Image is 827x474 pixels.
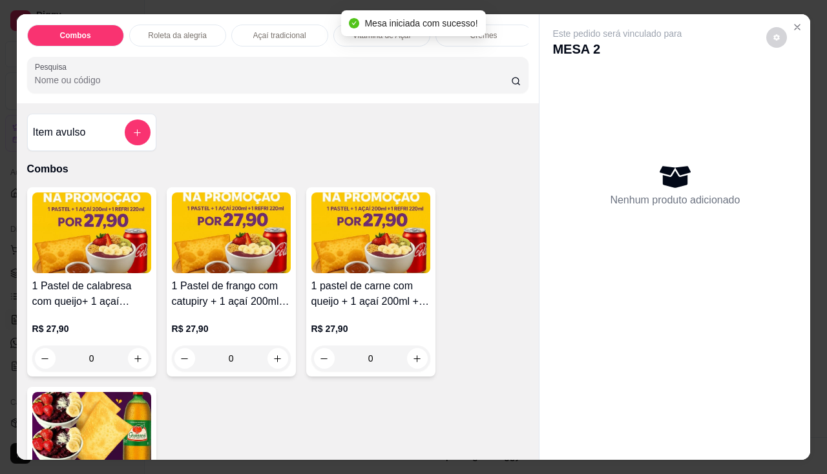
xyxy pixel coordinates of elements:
p: R$ 27,90 [172,322,291,335]
input: Pesquisa [35,74,511,87]
p: R$ 27,90 [311,322,430,335]
button: Close [787,17,808,37]
p: Açaí tradicional [253,30,306,41]
p: R$ 27,90 [32,322,151,335]
h4: 1 pastel de carne com queijo + 1 açaí 200ml + 1 refri lata 220ml [311,278,430,309]
h4: 1 Pastel de calabresa com queijo+ 1 açaí 200ml+ 1 refri lata 220ml [32,278,151,309]
span: Mesa iniciada com sucesso! [364,18,477,28]
button: decrease-product-quantity [766,27,787,48]
img: product-image [172,192,291,273]
label: Pesquisa [35,61,71,72]
p: Nenhum produto adicionado [610,192,740,208]
p: Roleta da alegria [148,30,207,41]
span: check-circle [349,18,359,28]
img: product-image [311,192,430,273]
h4: Item avulso [33,125,86,140]
img: product-image [32,392,151,473]
button: add-separate-item [125,119,151,145]
p: Cremes [470,30,497,41]
p: Este pedido será vinculado para [552,27,682,40]
p: MESA 2 [552,40,682,58]
p: Combos [60,30,91,41]
img: product-image [32,192,151,273]
h4: 1 Pastel de frango com catupiry + 1 açaí 200ml + 1 refri lata 220ml [172,278,291,309]
p: Combos [27,161,529,177]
